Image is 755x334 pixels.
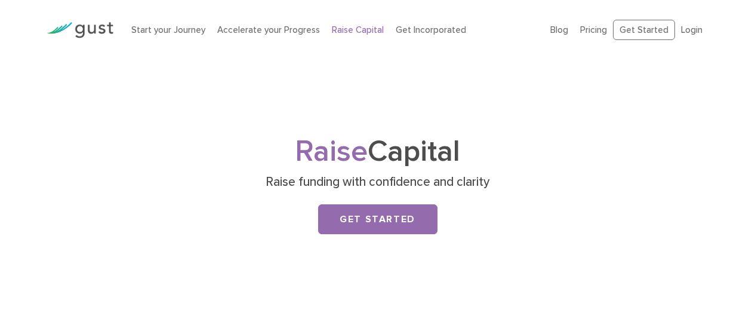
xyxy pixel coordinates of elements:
[681,24,702,35] a: Login
[295,134,368,169] span: Raise
[47,22,113,38] img: Gust Logo
[550,24,568,35] a: Blog
[396,24,466,35] a: Get Incorporated
[332,24,384,35] a: Raise Capital
[613,20,675,41] a: Get Started
[146,174,609,191] p: Raise funding with confidence and clarity
[580,24,607,35] a: Pricing
[131,24,205,35] a: Start your Journey
[318,204,437,234] a: Get Started
[142,138,614,166] h1: Capital
[217,24,320,35] a: Accelerate your Progress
